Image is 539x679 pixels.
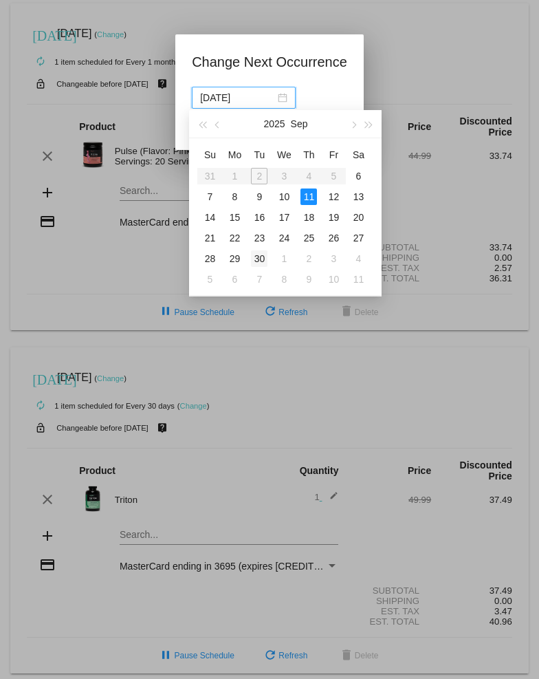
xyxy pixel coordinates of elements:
[346,269,371,290] td: 10/11/2025
[197,228,222,248] td: 9/21/2025
[201,271,218,288] div: 5
[321,186,346,207] td: 9/12/2025
[276,250,292,267] div: 1
[222,207,247,228] td: 9/15/2025
[272,207,296,228] td: 9/17/2025
[321,228,346,248] td: 9/26/2025
[296,144,321,166] th: Thu
[201,230,218,246] div: 21
[272,144,296,166] th: Wed
[222,144,247,166] th: Mon
[200,90,275,105] input: Select date
[350,250,366,267] div: 4
[325,230,342,246] div: 26
[247,269,272,290] td: 10/7/2025
[325,250,342,267] div: 3
[247,228,272,248] td: 9/23/2025
[247,144,272,166] th: Tue
[251,271,267,288] div: 7
[346,110,361,138] button: Next month (PageDown)
[291,110,308,138] button: Sep
[197,269,222,290] td: 10/5/2025
[296,207,321,228] td: 9/18/2025
[272,228,296,248] td: 9/24/2025
[222,269,247,290] td: 10/6/2025
[226,230,243,246] div: 22
[251,209,267,226] div: 16
[350,271,366,288] div: 11
[346,166,371,186] td: 9/6/2025
[300,230,317,246] div: 25
[350,168,366,184] div: 6
[247,186,272,207] td: 9/9/2025
[201,209,218,226] div: 14
[210,110,225,138] button: Previous month (PageUp)
[276,209,292,226] div: 17
[346,207,371,228] td: 9/20/2025
[276,271,292,288] div: 8
[350,188,366,205] div: 13
[251,230,267,246] div: 23
[325,188,342,205] div: 12
[296,269,321,290] td: 10/9/2025
[325,209,342,226] div: 19
[201,250,218,267] div: 28
[251,188,267,205] div: 9
[350,209,366,226] div: 20
[197,248,222,269] td: 9/28/2025
[247,248,272,269] td: 9/30/2025
[195,110,210,138] button: Last year (Control + left)
[300,188,317,205] div: 11
[346,144,371,166] th: Sat
[222,248,247,269] td: 9/29/2025
[321,269,346,290] td: 10/10/2025
[222,228,247,248] td: 9/22/2025
[272,248,296,269] td: 10/1/2025
[300,209,317,226] div: 18
[276,188,292,205] div: 10
[361,110,376,138] button: Next year (Control + right)
[346,248,371,269] td: 10/4/2025
[247,207,272,228] td: 9/16/2025
[350,230,366,246] div: 27
[251,250,267,267] div: 30
[296,228,321,248] td: 9/25/2025
[201,188,218,205] div: 7
[197,144,222,166] th: Sun
[321,248,346,269] td: 10/3/2025
[321,144,346,166] th: Fri
[272,269,296,290] td: 10/8/2025
[325,271,342,288] div: 10
[300,250,317,267] div: 2
[192,51,347,73] h1: Change Next Occurrence
[300,271,317,288] div: 9
[226,250,243,267] div: 29
[272,186,296,207] td: 9/10/2025
[197,186,222,207] td: 9/7/2025
[226,209,243,226] div: 15
[296,248,321,269] td: 10/2/2025
[226,188,243,205] div: 8
[222,186,247,207] td: 9/8/2025
[321,207,346,228] td: 9/19/2025
[197,207,222,228] td: 9/14/2025
[296,186,321,207] td: 9/11/2025
[226,271,243,288] div: 6
[346,186,371,207] td: 9/13/2025
[263,110,285,138] button: 2025
[346,228,371,248] td: 9/27/2025
[276,230,292,246] div: 24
